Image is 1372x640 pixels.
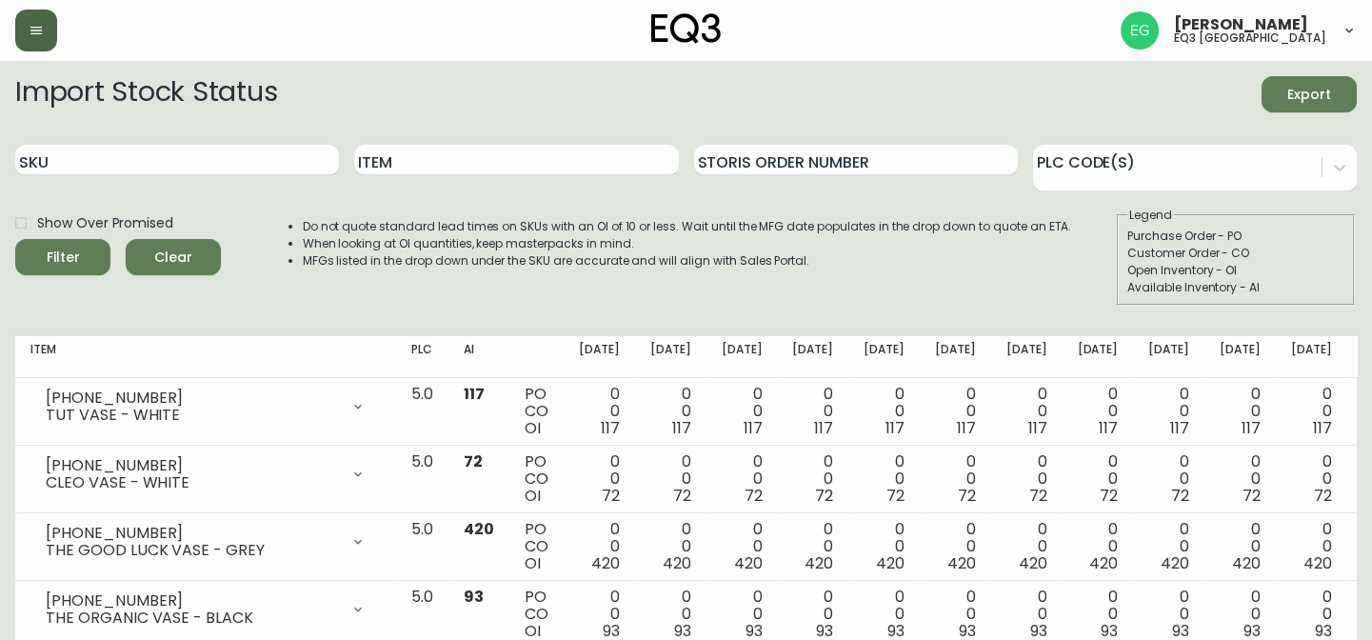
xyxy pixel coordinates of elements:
[1262,76,1357,112] button: Export
[30,386,381,428] div: [PHONE_NUMBER]TUT VASE - WHITE
[1148,386,1189,437] div: 0 0
[1170,417,1189,439] span: 117
[864,386,905,437] div: 0 0
[1127,207,1174,224] legend: Legend
[814,417,833,439] span: 117
[1077,453,1118,505] div: 0 0
[958,485,976,507] span: 72
[864,589,905,640] div: 0 0
[46,474,339,491] div: CLEO VASE - WHITE
[1077,521,1118,572] div: 0 0
[525,417,541,439] span: OI
[650,521,691,572] div: 0 0
[15,76,277,112] h2: Import Stock Status
[46,390,339,407] div: [PHONE_NUMBER]
[1291,589,1332,640] div: 0 0
[935,589,976,640] div: 0 0
[579,386,620,437] div: 0 0
[957,417,976,439] span: 117
[47,246,80,270] div: Filter
[396,336,448,378] th: PLC
[935,521,976,572] div: 0 0
[525,485,541,507] span: OI
[792,589,833,640] div: 0 0
[935,386,976,437] div: 0 0
[1174,32,1326,44] h5: eq3 [GEOGRAPHIC_DATA]
[722,386,763,437] div: 0 0
[46,610,339,627] div: THE ORGANIC VASE - BLACK
[579,589,620,640] div: 0 0
[805,552,833,574] span: 420
[525,589,548,640] div: PO CO
[30,521,381,563] div: [PHONE_NUMBER]THE GOOD LUCK VASE - GREY
[37,213,173,233] span: Show Over Promised
[885,417,905,439] span: 117
[46,407,339,424] div: TUT VASE - WHITE
[635,336,706,378] th: [DATE]
[722,521,763,572] div: 0 0
[448,336,509,378] th: AI
[1204,336,1276,378] th: [DATE]
[1313,417,1332,439] span: 117
[1006,453,1047,505] div: 0 0
[864,521,905,572] div: 0 0
[706,336,778,378] th: [DATE]
[579,521,620,572] div: 0 0
[650,453,691,505] div: 0 0
[602,485,620,507] span: 72
[15,239,110,275] button: Filter
[1291,453,1332,505] div: 0 0
[1028,417,1047,439] span: 117
[396,378,448,446] td: 5.0
[935,453,976,505] div: 0 0
[672,417,691,439] span: 117
[303,235,1072,252] li: When looking at OI quantities, keep masterpacks in mind.
[564,336,635,378] th: [DATE]
[126,239,221,275] button: Clear
[303,218,1072,235] li: Do not quote standard lead times on SKUs with an OI of 10 or less. Wait until the MFG date popula...
[1006,521,1047,572] div: 0 0
[30,453,381,495] div: [PHONE_NUMBER]CLEO VASE - WHITE
[864,453,905,505] div: 0 0
[744,417,763,439] span: 117
[303,252,1072,270] li: MFGs listed in the drop down under the SKU are accurate and will align with Sales Portal.
[1148,521,1189,572] div: 0 0
[722,589,763,640] div: 0 0
[30,589,381,630] div: [PHONE_NUMBER]THE ORGANIC VASE - BLACK
[1291,521,1332,572] div: 0 0
[1127,228,1344,245] div: Purchase Order - PO
[396,513,448,581] td: 5.0
[1006,589,1047,640] div: 0 0
[991,336,1063,378] th: [DATE]
[1148,453,1189,505] div: 0 0
[1127,245,1344,262] div: Customer Order - CO
[1314,485,1332,507] span: 72
[46,542,339,559] div: THE GOOD LUCK VASE - GREY
[1243,485,1261,507] span: 72
[734,552,763,574] span: 420
[777,336,848,378] th: [DATE]
[1174,17,1308,32] span: [PERSON_NAME]
[886,485,905,507] span: 72
[920,336,991,378] th: [DATE]
[46,592,339,610] div: [PHONE_NUMBER]
[1127,279,1344,296] div: Available Inventory - AI
[1148,589,1189,640] div: 0 0
[1121,11,1159,50] img: db11c1629862fe82d63d0774b1b54d2b
[579,453,620,505] div: 0 0
[525,552,541,574] span: OI
[1099,417,1118,439] span: 117
[1276,336,1347,378] th: [DATE]
[1127,262,1344,279] div: Open Inventory - OI
[591,552,620,574] span: 420
[876,552,905,574] span: 420
[1100,485,1118,507] span: 72
[1220,589,1261,640] div: 0 0
[15,336,396,378] th: Item
[1220,521,1261,572] div: 0 0
[1291,386,1332,437] div: 0 0
[1019,552,1047,574] span: 420
[1220,386,1261,437] div: 0 0
[601,417,620,439] span: 117
[141,246,206,270] span: Clear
